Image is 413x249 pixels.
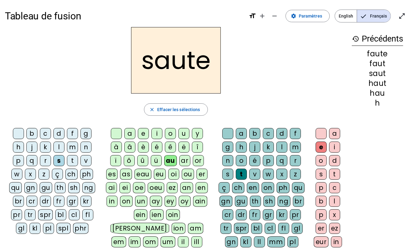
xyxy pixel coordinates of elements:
[43,223,54,234] div: pl
[263,155,274,166] div: p
[106,182,117,193] div: ai
[222,155,233,166] div: n
[249,209,260,220] div: fr
[316,182,327,193] div: p
[329,169,340,180] div: t
[236,169,247,180] div: t
[151,155,162,166] div: ü
[262,182,274,193] div: on
[137,155,148,166] div: û
[179,196,191,207] div: oy
[220,223,232,234] div: tr
[124,128,135,139] div: a
[161,236,175,247] div: um
[276,209,287,220] div: kr
[290,128,301,139] div: f
[165,196,176,207] div: ey
[329,182,340,193] div: c
[178,142,189,153] div: ë
[11,169,22,180] div: w
[120,169,132,180] div: as
[13,155,24,166] div: p
[26,196,37,207] div: cr
[352,80,403,87] div: haut
[82,209,93,220] div: fl
[193,155,204,166] div: or
[150,209,164,220] div: ien
[165,128,176,139] div: o
[222,209,233,220] div: cr
[29,223,41,234] div: kl
[236,155,247,166] div: o
[268,10,281,22] button: Diminuer la taille de la police
[56,223,71,234] div: spl
[249,142,260,153] div: j
[220,196,232,207] div: gn
[68,182,80,193] div: sh
[225,236,238,247] div: gn
[26,128,37,139] div: b
[55,182,66,193] div: th
[329,128,340,139] div: a
[278,196,290,207] div: ng
[276,128,287,139] div: d
[290,209,301,220] div: pr
[240,236,251,247] div: kl
[276,169,287,180] div: x
[263,169,274,180] div: w
[263,128,274,139] div: c
[290,169,301,180] div: z
[134,169,151,180] div: eau
[133,182,145,193] div: oe
[188,223,203,234] div: am
[80,155,92,166] div: v
[40,182,52,193] div: gu
[335,10,391,22] mat-button-toggle-group: Language selection
[38,169,49,180] div: z
[276,142,287,153] div: l
[138,142,149,153] div: è
[38,209,53,220] div: spr
[24,182,37,193] div: gn
[247,182,259,193] div: en
[286,10,330,22] button: Paramètres
[40,128,51,139] div: c
[182,169,194,180] div: ou
[179,155,190,166] div: ar
[232,182,244,193] div: ch
[352,60,403,67] div: faut
[250,196,261,207] div: th
[119,182,131,193] div: ei
[398,12,406,20] mat-icon: open_in_full
[219,182,230,193] div: ç
[107,196,118,207] div: in
[134,209,148,220] div: ein
[80,196,92,207] div: kr
[191,236,202,247] div: ill
[180,182,193,193] div: an
[13,196,24,207] div: br
[192,142,203,153] div: î
[40,196,51,207] div: dr
[316,223,327,234] div: er
[157,106,200,113] span: Effacer les sélections
[329,196,340,207] div: l
[193,196,208,207] div: ain
[329,209,340,220] div: x
[263,209,274,220] div: gr
[352,99,403,107] div: h
[5,6,244,26] h1: Tableau de fusion
[131,27,221,94] h2: saute
[26,142,37,153] div: j
[331,236,342,247] div: in
[352,50,403,58] div: faute
[67,128,78,139] div: f
[234,223,249,234] div: spr
[196,182,208,193] div: en
[335,10,357,22] span: English
[40,142,51,153] div: k
[352,35,359,42] mat-icon: history
[254,236,265,247] div: ll
[178,128,189,139] div: u
[80,128,92,139] div: g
